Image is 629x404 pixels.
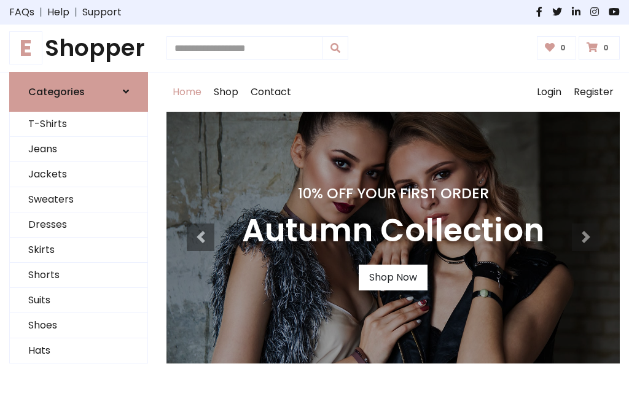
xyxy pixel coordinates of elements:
a: Suits [10,288,147,313]
a: Register [568,72,620,112]
a: Shoes [10,313,147,338]
a: Jackets [10,162,147,187]
h4: 10% Off Your First Order [242,185,544,202]
a: Support [82,5,122,20]
a: EShopper [9,34,148,62]
a: Hats [10,338,147,363]
span: 0 [557,42,569,53]
span: | [34,5,47,20]
a: Sweaters [10,187,147,212]
a: Shop Now [359,265,428,290]
a: Categories [9,72,148,112]
h1: Shopper [9,34,148,62]
span: 0 [600,42,612,53]
a: Skirts [10,238,147,263]
a: 0 [579,36,620,60]
h6: Categories [28,86,85,98]
span: | [69,5,82,20]
a: T-Shirts [10,112,147,137]
a: Home [166,72,208,112]
a: Help [47,5,69,20]
a: Contact [244,72,297,112]
a: 0 [537,36,577,60]
a: Jeans [10,137,147,162]
h3: Autumn Collection [242,212,544,250]
a: Shop [208,72,244,112]
span: E [9,31,42,64]
a: Dresses [10,212,147,238]
a: Shorts [10,263,147,288]
a: FAQs [9,5,34,20]
a: Login [531,72,568,112]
